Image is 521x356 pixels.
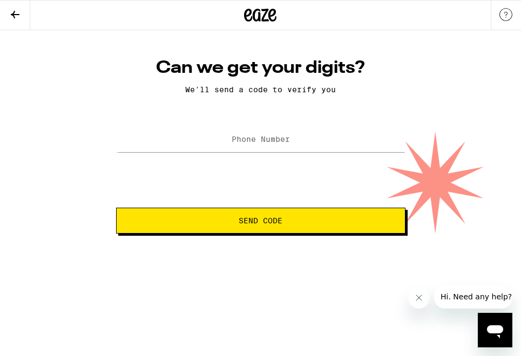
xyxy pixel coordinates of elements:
[116,208,405,234] button: Send Code
[478,313,512,347] iframe: Button to launch messaging window
[239,217,282,224] span: Send Code
[232,135,290,143] label: Phone Number
[408,287,430,309] iframe: Close message
[434,285,512,309] iframe: Message from company
[116,128,405,152] input: Phone Number
[116,85,405,94] p: We'll send a code to verify you
[116,57,405,79] h1: Can we get your digits?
